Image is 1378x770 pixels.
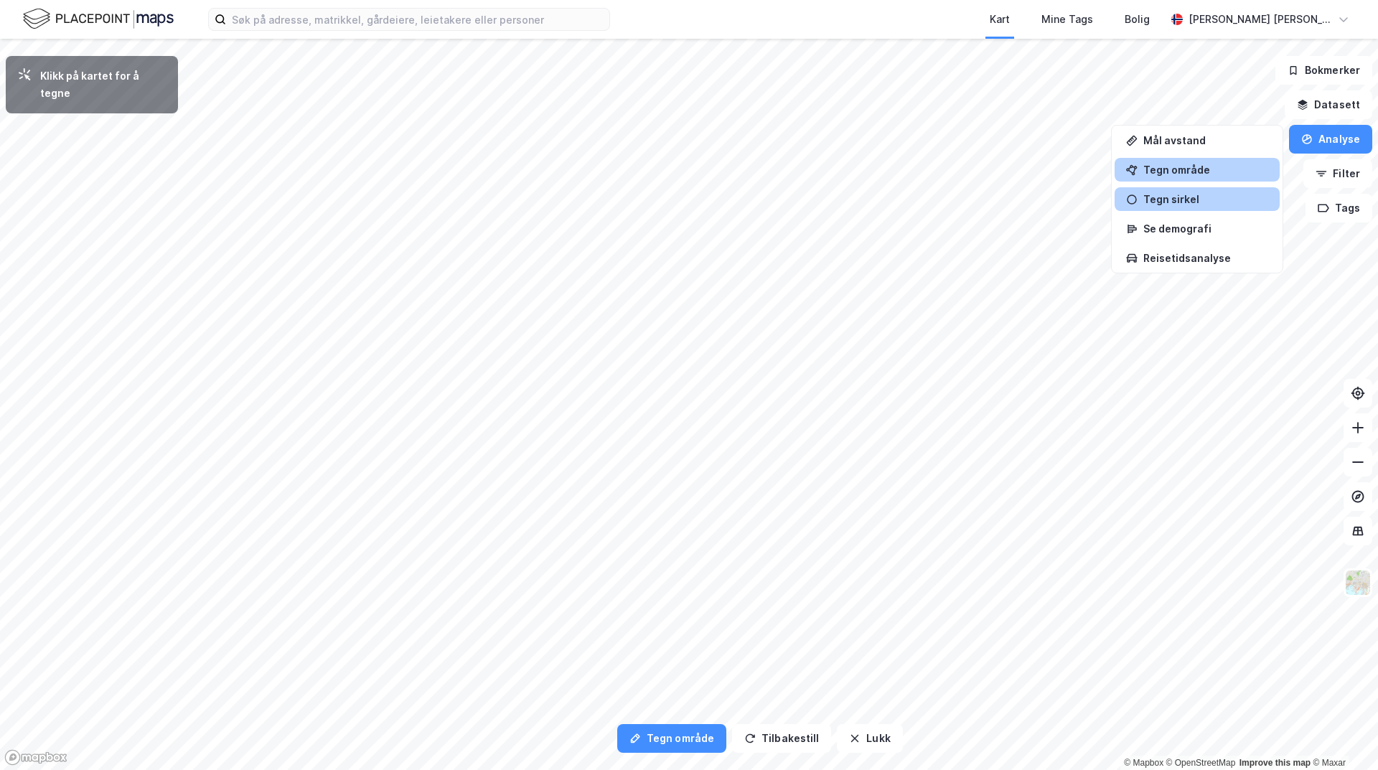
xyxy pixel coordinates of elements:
[1166,758,1236,768] a: OpenStreetMap
[1303,159,1372,188] button: Filter
[1143,134,1268,146] div: Mål avstand
[1143,252,1268,264] div: Reisetidsanalyse
[990,11,1010,28] div: Kart
[1143,164,1268,176] div: Tegn område
[1344,569,1372,596] img: Z
[617,724,726,753] button: Tegn område
[23,6,174,32] img: logo.f888ab2527a4732fd821a326f86c7f29.svg
[1124,758,1163,768] a: Mapbox
[4,749,67,766] a: Mapbox homepage
[732,724,831,753] button: Tilbakestill
[1306,701,1378,770] div: Kontrollprogram for chat
[1306,701,1378,770] iframe: Chat Widget
[1289,125,1372,154] button: Analyse
[1125,11,1150,28] div: Bolig
[40,67,167,102] div: Klikk på kartet for å tegne
[1285,90,1372,119] button: Datasett
[1143,222,1268,235] div: Se demografi
[1189,11,1332,28] div: [PERSON_NAME] [PERSON_NAME]
[1306,194,1372,222] button: Tags
[1041,11,1093,28] div: Mine Tags
[1275,56,1372,85] button: Bokmerker
[1239,758,1311,768] a: Improve this map
[837,724,902,753] button: Lukk
[226,9,609,30] input: Søk på adresse, matrikkel, gårdeiere, leietakere eller personer
[1143,193,1268,205] div: Tegn sirkel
